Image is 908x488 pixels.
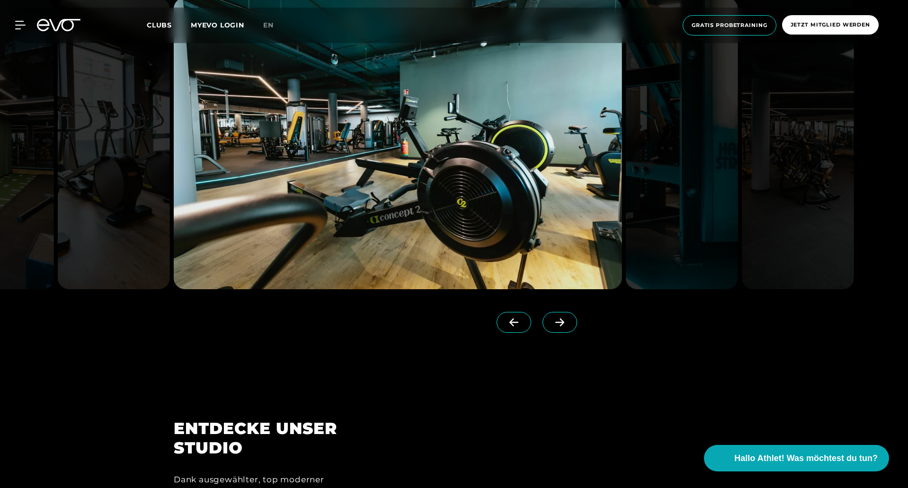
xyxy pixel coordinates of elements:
span: Jetzt Mitglied werden [791,21,870,29]
a: Clubs [147,20,191,29]
button: Hallo Athlet! Was möchtest du tun? [704,445,889,471]
span: Gratis Probetraining [692,21,767,29]
span: Hallo Athlet! Was möchtest du tun? [734,452,878,465]
h2: ENTDECKE UNSER STUDIO [174,419,343,458]
a: Gratis Probetraining [680,15,779,35]
span: Clubs [147,21,172,29]
span: en [263,21,274,29]
a: en [263,20,285,31]
a: MYEVO LOGIN [191,21,244,29]
a: Jetzt Mitglied werden [779,15,881,35]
